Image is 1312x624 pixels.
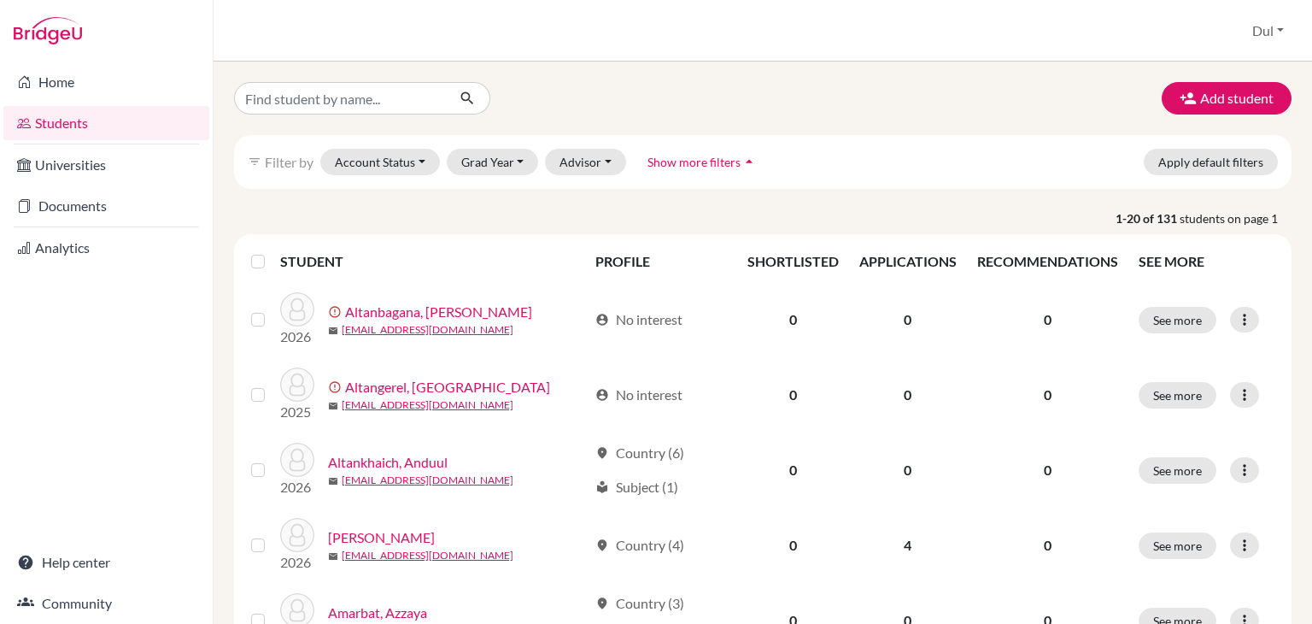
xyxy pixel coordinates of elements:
[849,433,967,508] td: 0
[328,401,338,411] span: mail
[1128,241,1285,282] th: SEE MORE
[280,477,314,497] p: 2026
[967,241,1128,282] th: RECOMMENDATIONS
[234,82,446,115] input: Find student by name...
[595,388,609,402] span: account_circle
[1139,382,1216,409] button: See more
[595,593,684,614] div: Country (3)
[320,149,440,175] button: Account Status
[1162,82,1291,115] button: Add student
[328,380,345,394] span: error_outline
[3,545,209,580] a: Help center
[595,477,678,497] div: Subject (1)
[737,433,849,508] td: 0
[737,357,849,433] td: 0
[647,155,741,169] span: Show more filters
[280,552,314,573] p: 2026
[1116,209,1180,227] strong: 1-20 of 131
[1144,149,1278,175] button: Apply default filters
[849,282,967,357] td: 0
[849,508,967,583] td: 4
[345,302,532,322] a: Altanbagana, [PERSON_NAME]
[328,326,338,336] span: mail
[328,452,448,473] a: Altankhaich, Anduul
[595,446,609,460] span: location_on
[248,155,261,168] i: filter_list
[737,508,849,583] td: 0
[280,241,585,282] th: STUDENT
[633,149,772,175] button: Show more filtersarrow_drop_up
[585,241,737,282] th: PROFILE
[595,597,609,610] span: location_on
[14,17,82,44] img: Bridge-U
[595,535,684,556] div: Country (4)
[977,535,1118,556] p: 0
[3,148,209,182] a: Universities
[595,480,609,494] span: local_library
[280,292,314,327] img: Altanbagana, Choi-Odser
[595,313,609,327] span: account_circle
[3,65,209,99] a: Home
[1139,457,1216,484] button: See more
[977,309,1118,330] p: 0
[3,586,209,621] a: Community
[280,368,314,402] img: Altangerel, Tsovoo
[342,397,513,413] a: [EMAIL_ADDRESS][DOMAIN_NAME]
[345,377,550,397] a: Altangerel, [GEOGRAPHIC_DATA]
[1180,209,1291,227] span: students on page 1
[280,402,314,422] p: 2025
[328,551,338,562] span: mail
[977,385,1118,405] p: 0
[342,322,513,338] a: [EMAIL_ADDRESS][DOMAIN_NAME]
[280,518,314,552] img: Altankhuyag, Anand
[595,385,682,405] div: No interest
[342,473,513,488] a: [EMAIL_ADDRESS][DOMAIN_NAME]
[1245,15,1291,47] button: Dul
[328,476,338,486] span: mail
[328,527,435,548] a: [PERSON_NAME]
[595,443,684,463] div: Country (6)
[3,231,209,265] a: Analytics
[595,539,609,552] span: location_on
[737,282,849,357] td: 0
[545,149,626,175] button: Advisor
[328,305,345,319] span: error_outline
[741,153,758,170] i: arrow_drop_up
[1139,307,1216,333] button: See more
[328,603,427,623] a: Amarbat, Azzaya
[280,443,314,477] img: Altankhaich, Anduul
[849,241,967,282] th: APPLICATIONS
[280,327,314,347] p: 2026
[737,241,849,282] th: SHORTLISTED
[595,309,682,330] div: No interest
[342,548,513,563] a: [EMAIL_ADDRESS][DOMAIN_NAME]
[3,106,209,140] a: Students
[1139,533,1216,559] button: See more
[849,357,967,433] td: 0
[977,460,1118,480] p: 0
[265,154,313,170] span: Filter by
[447,149,539,175] button: Grad Year
[3,189,209,223] a: Documents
